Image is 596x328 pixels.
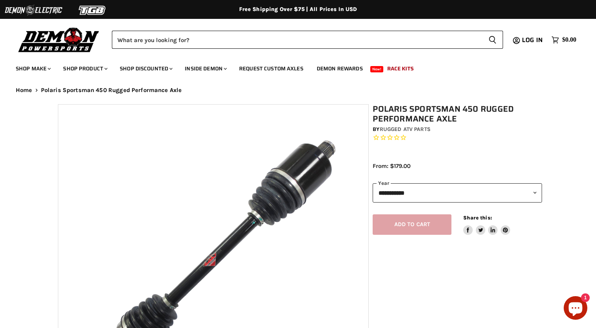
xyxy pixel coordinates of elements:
[63,3,122,18] img: TGB Logo 2
[57,61,112,77] a: Shop Product
[373,134,542,142] span: Rated 0.0 out of 5 stars 0 reviews
[10,57,574,77] ul: Main menu
[10,61,56,77] a: Shop Make
[482,31,503,49] button: Search
[4,3,63,18] img: Demon Electric Logo 2
[562,36,576,44] span: $0.00
[373,104,542,124] h1: Polaris Sportsman 450 Rugged Performance Axle
[463,214,510,235] aside: Share this:
[179,61,232,77] a: Inside Demon
[380,126,431,133] a: Rugged ATV Parts
[548,34,580,46] a: $0.00
[463,215,492,221] span: Share this:
[311,61,369,77] a: Demon Rewards
[381,61,420,77] a: Race Kits
[370,66,384,72] span: New!
[522,35,543,45] span: Log in
[112,31,503,49] form: Product
[373,183,542,203] select: year
[16,87,32,94] a: Home
[373,125,542,134] div: by
[373,162,410,170] span: From: $179.00
[16,26,102,53] img: Demon Powersports
[233,61,309,77] a: Request Custom Axles
[41,87,182,94] span: Polaris Sportsman 450 Rugged Performance Axle
[518,37,548,44] a: Log in
[561,296,590,322] inbox-online-store-chat: Shopify online store chat
[112,31,482,49] input: Search
[114,61,177,77] a: Shop Discounted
